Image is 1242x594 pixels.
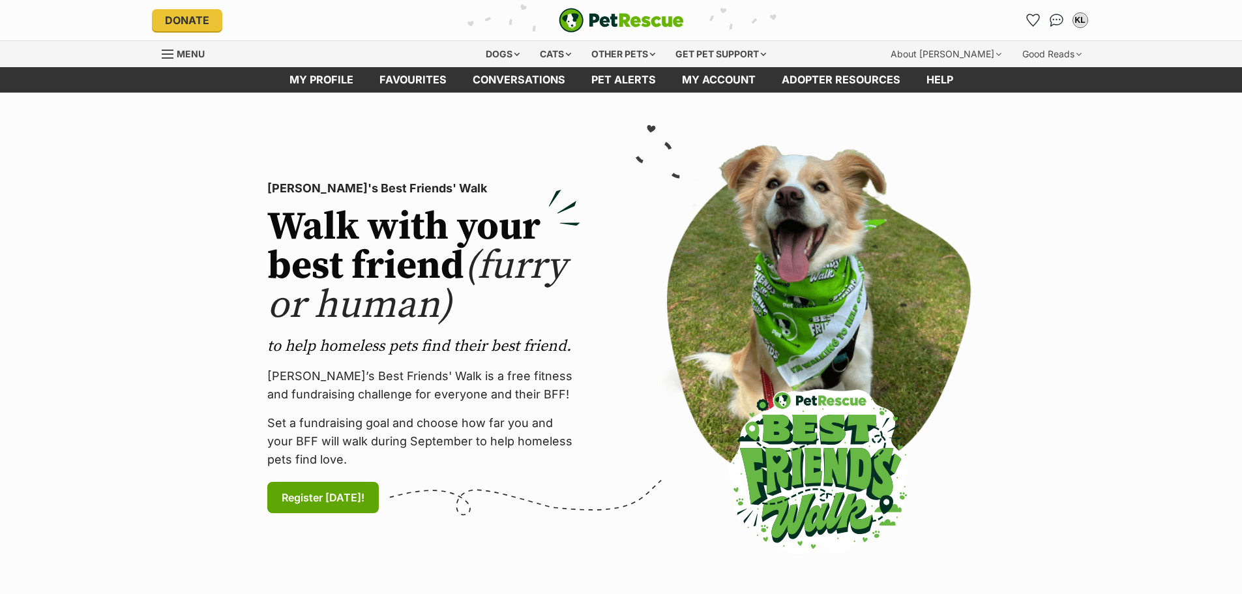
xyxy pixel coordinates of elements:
[669,67,769,93] a: My account
[267,367,580,404] p: [PERSON_NAME]’s Best Friends' Walk is a free fitness and fundraising challenge for everyone and t...
[267,482,379,513] a: Register [DATE]!
[267,208,580,325] h2: Walk with your best friend
[267,336,580,357] p: to help homeless pets find their best friend.
[1046,10,1067,31] a: Conversations
[477,41,529,67] div: Dogs
[267,414,580,469] p: Set a fundraising goal and choose how far you and your BFF will walk during September to help hom...
[177,48,205,59] span: Menu
[913,67,966,93] a: Help
[666,41,775,67] div: Get pet support
[582,41,664,67] div: Other pets
[1023,10,1044,31] a: Favourites
[559,8,684,33] img: logo-e224e6f780fb5917bec1dbf3a21bbac754714ae5b6737aabdf751b685950b380.svg
[1050,14,1063,27] img: chat-41dd97257d64d25036548639549fe6c8038ab92f7586957e7f3b1b290dea8141.svg
[1070,10,1091,31] button: My account
[267,179,580,198] p: [PERSON_NAME]'s Best Friends' Walk
[366,67,460,93] a: Favourites
[460,67,578,93] a: conversations
[1013,41,1091,67] div: Good Reads
[559,8,684,33] a: PetRescue
[1023,10,1091,31] ul: Account quick links
[531,41,580,67] div: Cats
[267,242,567,330] span: (furry or human)
[881,41,1011,67] div: About [PERSON_NAME]
[1074,14,1087,27] div: KL
[162,41,214,65] a: Menu
[769,67,913,93] a: Adopter resources
[276,67,366,93] a: My profile
[152,9,222,31] a: Donate
[578,67,669,93] a: Pet alerts
[282,490,364,505] span: Register [DATE]!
